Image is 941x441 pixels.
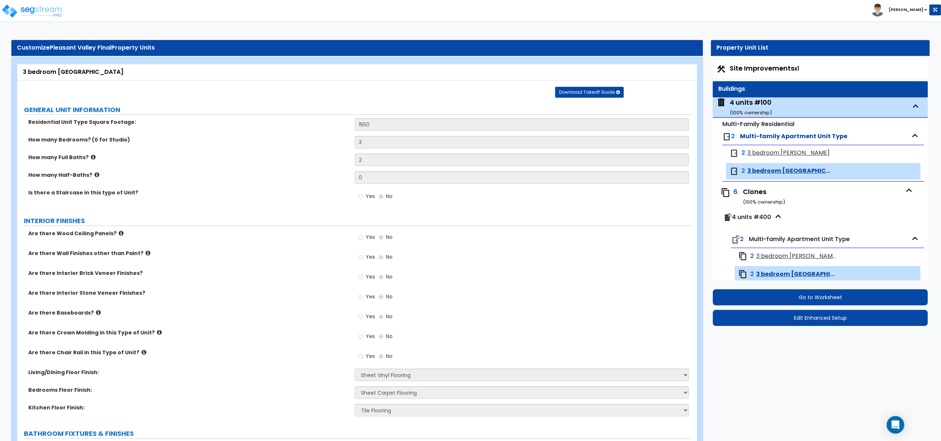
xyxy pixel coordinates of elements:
[386,193,393,200] span: No
[146,250,150,256] i: click for more info!
[716,44,924,52] div: Property Unit List
[24,429,693,438] label: BATHROOM FIXTURES & FINISHES
[721,188,730,197] img: clone.svg
[23,68,691,76] div: 3 bedroom [GEOGRAPHIC_DATA]
[889,7,923,12] b: [PERSON_NAME]
[379,293,383,301] input: No
[379,253,383,261] input: No
[50,43,111,52] span: Pleasant Valley Final
[28,404,349,411] label: Kitchen Floor Finish:
[740,235,744,243] span: 2
[366,293,375,300] span: Yes
[28,118,349,126] label: Residential Unit Type Square Footage:
[713,289,928,305] button: Go to Worksheet
[358,233,363,241] input: Yes
[24,105,693,115] label: GENERAL UNIT INFORMATION
[17,44,697,52] div: Customize Property Units
[28,369,349,376] label: Living/Dining Floor Finish:
[386,352,393,360] span: No
[738,252,747,261] img: clone.svg
[756,270,837,279] span: 3 bedroom Hamilton
[743,187,902,206] div: Clones
[887,416,904,434] div: Open Intercom Messenger
[358,293,363,301] input: Yes
[142,349,146,355] i: click for more info!
[738,270,747,279] img: clone.svg
[749,235,850,243] span: Multi-family Apartment Unit Type
[28,136,349,143] label: How many Bedrooms? (0 for Studio)
[386,253,393,261] span: No
[730,149,738,158] img: door.png
[713,310,928,326] button: Edit Enhanced Setup
[731,235,740,244] img: clone-roomtype.svg
[366,352,375,360] span: Yes
[756,252,837,261] span: 3 bedroom Greeson
[358,333,363,341] input: Yes
[794,65,799,72] small: x1
[28,349,349,356] label: Are there Chair Rail in this Type of Unit?
[379,333,383,341] input: No
[722,132,731,141] img: door.png
[1,4,64,18] img: logo_pro_r.png
[747,149,830,157] span: 3 bedroom Greeson
[732,213,771,221] span: 4 units #400
[119,230,124,236] i: click for more info!
[871,4,884,17] img: avatar.png
[366,313,375,320] span: Yes
[741,167,745,175] span: 2
[386,333,393,340] span: No
[716,98,772,116] span: 4 units #100
[379,273,383,281] input: No
[379,233,383,241] input: No
[733,187,738,196] span: 6
[716,64,726,74] img: Construction.png
[28,309,349,316] label: Are there Baseboards?
[28,154,349,161] label: How many Full Baths?
[386,273,393,280] span: No
[358,313,363,321] input: Yes
[750,270,754,279] span: 2
[94,172,99,178] i: click for more info!
[28,386,349,394] label: Bedrooms Floor Finish:
[28,230,349,237] label: Are there Wood Ceiling Panels?
[716,98,726,107] img: building.svg
[358,193,363,201] input: Yes
[743,198,785,205] small: ( 100 % ownership)
[366,253,375,261] span: Yes
[28,289,349,297] label: Are there Interior Stone Veneer Finishes?
[731,132,735,140] span: 2
[28,250,349,257] label: Are there Wall Finishes other than Paint?
[741,149,745,157] span: 2
[28,171,349,179] label: How many Half-Baths?
[24,216,693,226] label: INTERIOR FINISHES
[723,213,732,222] img: clone-building.svg
[91,154,96,160] i: click for more info!
[555,87,624,98] button: Download Takeoff Guide
[366,193,375,200] span: Yes
[386,313,393,320] span: No
[730,109,772,116] small: ( 100 % ownership)
[379,193,383,201] input: No
[96,310,101,315] i: click for more info!
[730,167,738,176] img: door.png
[28,189,349,196] label: Is there a Staircase in this type of Unit?
[157,330,162,335] i: click for more info!
[28,329,349,336] label: Are there Crown Molding in this Type of Unit?
[358,352,363,361] input: Yes
[366,333,375,340] span: Yes
[718,85,922,93] div: Buildings
[358,273,363,281] input: Yes
[366,273,375,280] span: Yes
[379,352,383,361] input: No
[722,120,794,128] small: Multi-Family Residential
[386,293,393,300] span: No
[750,252,754,261] span: 2
[28,269,349,277] label: Are there Interior Brick Veneer Finishes?
[559,89,615,95] span: Download Takeoff Guide
[740,132,847,140] span: Multi-family Apartment Unit Type
[366,233,375,241] span: Yes
[386,233,393,241] span: No
[730,64,799,73] span: Site Improvements
[379,313,383,321] input: No
[747,167,833,175] span: 3 bedroom Hamilton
